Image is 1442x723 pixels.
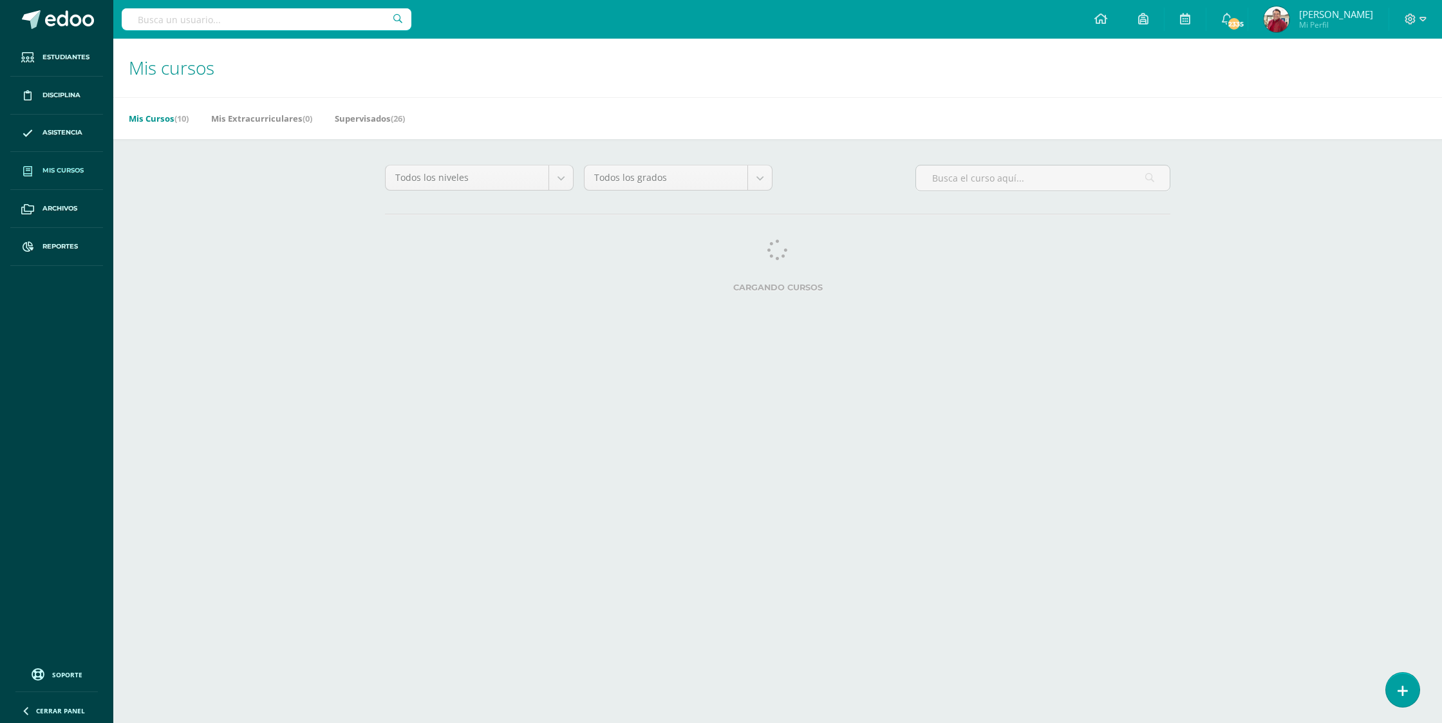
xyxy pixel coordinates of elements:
span: (26) [391,113,405,124]
input: Busca el curso aquí... [916,165,1170,191]
span: Todos los niveles [395,165,539,190]
a: Reportes [10,228,103,266]
span: Archivos [42,203,77,214]
span: Soporte [52,670,82,679]
a: Soporte [15,665,98,682]
span: Cerrar panel [36,706,85,715]
span: Mis cursos [42,165,84,176]
span: Reportes [42,241,78,252]
span: Mis cursos [129,55,214,80]
span: Disciplina [42,90,80,100]
a: Mis Extracurriculares(0) [211,108,312,129]
a: Supervisados(26) [335,108,405,129]
input: Busca un usuario... [122,8,411,30]
img: b0319bba9a756ed947e7626d23660255.png [1264,6,1289,32]
a: Mis cursos [10,152,103,190]
a: Mis Cursos(10) [129,108,189,129]
span: (0) [303,113,312,124]
a: Todos los niveles [386,165,573,190]
span: Mi Perfil [1299,19,1373,30]
label: Cargando cursos [385,283,1170,292]
span: [PERSON_NAME] [1299,8,1373,21]
span: Todos los grados [594,165,738,190]
a: Archivos [10,190,103,228]
span: 2335 [1227,17,1241,31]
a: Todos los grados [585,165,772,190]
span: Asistencia [42,127,82,138]
a: Asistencia [10,115,103,153]
a: Disciplina [10,77,103,115]
span: Estudiantes [42,52,89,62]
span: (10) [174,113,189,124]
a: Estudiantes [10,39,103,77]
